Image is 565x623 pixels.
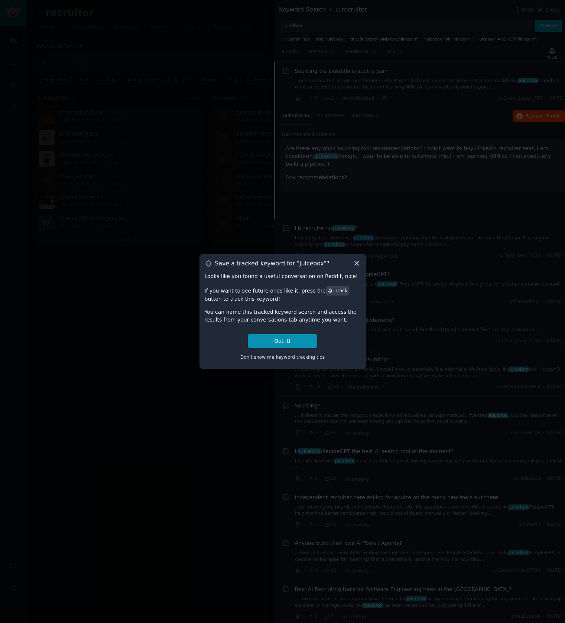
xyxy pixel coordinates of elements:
[205,308,361,324] div: You can name this tracked keyword search and access the results from your conversations tab anyti...
[215,259,330,267] h3: Save a tracked keyword for " juicebox "?
[248,334,317,348] button: Got it!
[205,285,361,303] div: If you want to see future ones like it, press the button to track this keyword!
[240,355,325,360] span: Don't show me keyword tracking tips
[328,288,347,294] div: Track
[205,272,361,280] div: Looks like you found a useful conversation on Reddit, nice!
